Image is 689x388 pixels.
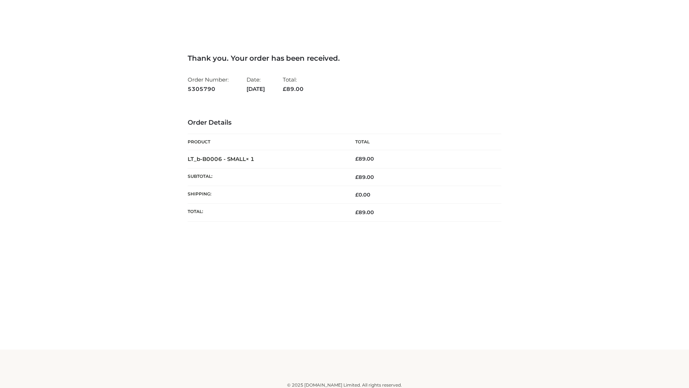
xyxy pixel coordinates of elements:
[344,134,501,150] th: Total
[247,73,265,95] li: Date:
[188,73,229,95] li: Order Number:
[188,134,344,150] th: Product
[246,156,254,162] strong: × 1
[188,156,254,162] strong: LT_b-B0006 - SMALL
[188,168,344,186] th: Subtotal:
[355,156,374,162] bdi: 89.00
[283,86,304,92] span: 89.00
[355,174,374,180] span: 89.00
[355,209,358,216] span: £
[283,73,304,95] li: Total:
[188,84,229,94] strong: 5305790
[355,209,374,216] span: 89.00
[188,119,501,127] h3: Order Details
[283,86,286,92] span: £
[355,174,358,180] span: £
[188,204,344,221] th: Total:
[247,84,265,94] strong: [DATE]
[188,54,501,63] h3: Thank you. Your order has been received.
[188,186,344,204] th: Shipping:
[355,191,358,198] span: £
[355,156,358,162] span: £
[355,191,370,198] bdi: 0.00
